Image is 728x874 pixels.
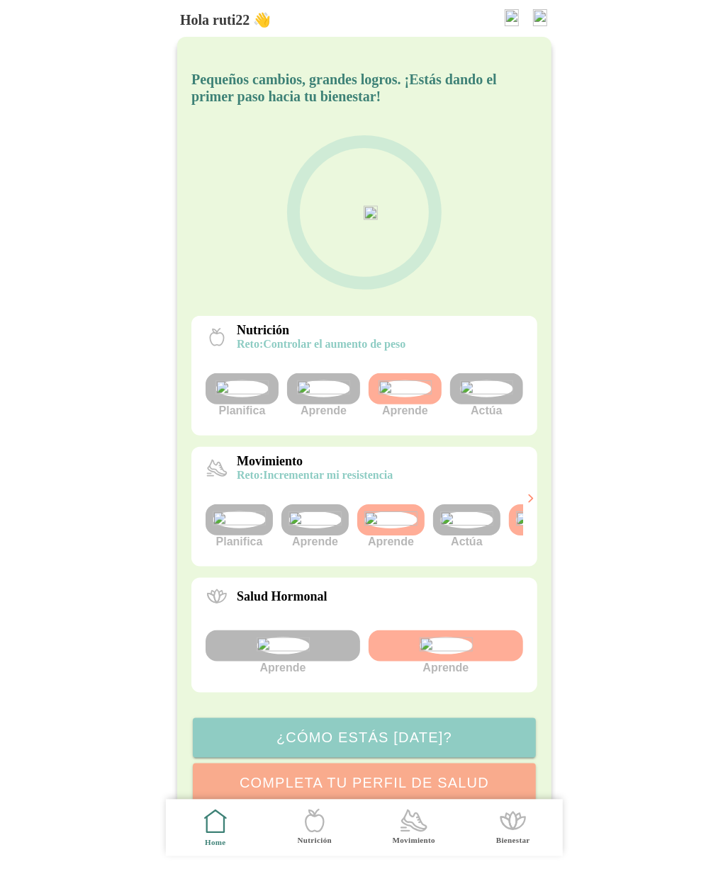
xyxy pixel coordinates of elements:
p: Incrementar mi resistencia [237,469,393,482]
p: Nutrición [237,323,406,338]
h5: Hola ruti22 👋 [180,11,271,28]
div: Aprende [369,630,523,674]
div: Aprende [369,373,442,417]
ion-label: Movimiento [392,836,435,846]
p: Movimiento [237,454,393,469]
ion-button: Completa tu perfil de salud [193,764,536,803]
div: Aprende [357,504,425,548]
div: Actúa [509,504,576,548]
div: Aprende [206,630,360,674]
ion-button: ¿Cómo estás [DATE]? [193,718,536,758]
div: Planifica [206,504,273,548]
ion-label: Home [205,838,226,849]
span: reto: [237,338,263,350]
div: Aprende [287,373,360,417]
div: Aprende [281,504,349,548]
p: Controlar el aumento de peso [237,338,406,351]
div: Actúa [450,373,523,417]
span: reto: [237,469,263,481]
div: Planifica [206,373,279,417]
h5: Pequeños cambios, grandes logros. ¡Estás dando el primer paso hacia tu bienestar! [191,71,537,105]
ion-label: Bienestar [496,836,530,846]
div: Actúa [433,504,500,548]
ion-label: Nutrición [297,836,331,846]
p: Salud Hormonal [237,589,327,604]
